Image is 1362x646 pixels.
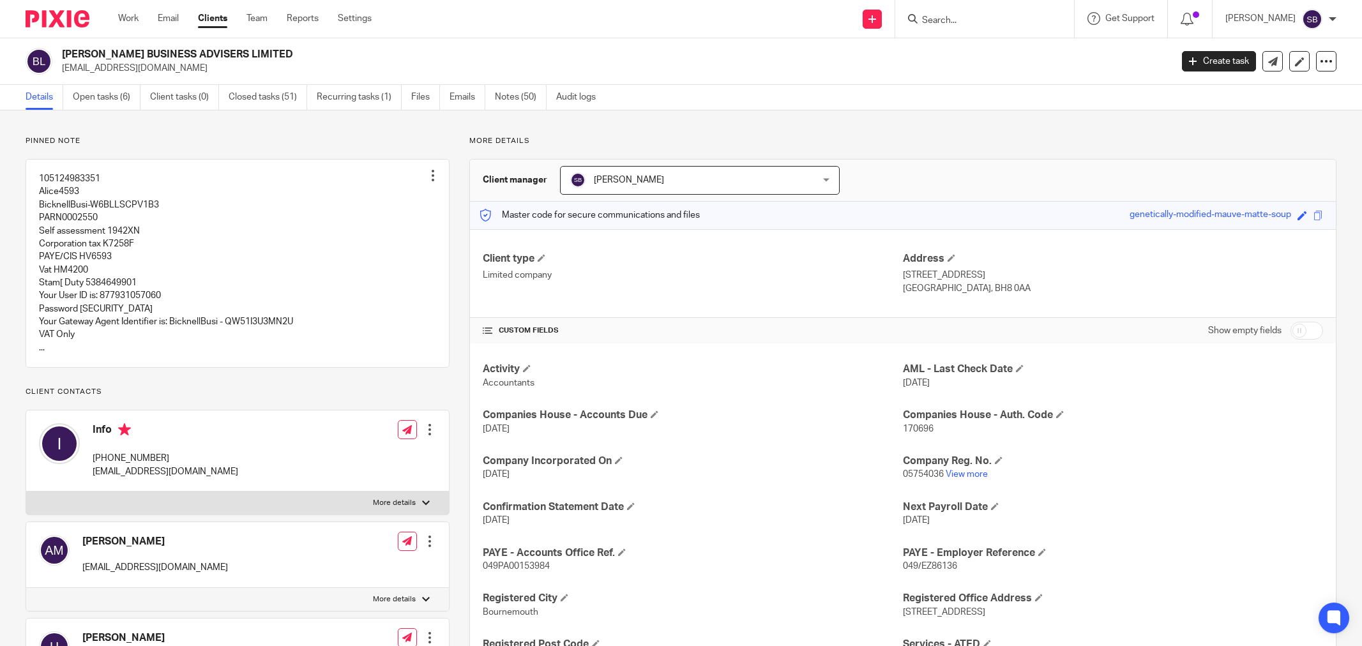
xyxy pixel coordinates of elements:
[483,379,534,387] span: Accountants
[483,326,903,336] h4: CUSTOM FIELDS
[483,608,538,617] span: Bournemouth
[150,85,219,110] a: Client tasks (0)
[483,269,903,282] p: Limited company
[903,363,1323,376] h4: AML - Last Check Date
[373,498,416,508] p: More details
[93,423,238,439] h4: Info
[903,379,930,387] span: [DATE]
[483,409,903,422] h4: Companies House - Accounts Due
[483,424,510,433] span: [DATE]
[62,62,1163,75] p: [EMAIL_ADDRESS][DOMAIN_NAME]
[62,48,942,61] h2: [PERSON_NAME] BUSINESS ADVISERS LIMITED
[26,85,63,110] a: Details
[903,546,1323,560] h4: PAYE - Employer Reference
[903,500,1323,514] h4: Next Payroll Date
[198,12,227,25] a: Clients
[39,423,80,464] img: svg%3E
[556,85,605,110] a: Audit logs
[903,454,1323,468] h4: Company Reg. No.
[903,409,1323,422] h4: Companies House - Auth. Code
[903,562,957,571] span: 049/EZ86136
[118,12,139,25] a: Work
[903,470,944,479] span: 05754036
[469,136,1336,146] p: More details
[903,516,930,525] span: [DATE]
[287,12,319,25] a: Reports
[1130,208,1291,223] div: genetically-modified-mauve-matte-soup
[903,608,985,617] span: [STREET_ADDRESS]
[903,424,934,433] span: 170696
[483,592,903,605] h4: Registered City
[483,516,510,525] span: [DATE]
[317,85,402,110] a: Recurring tasks (1)
[82,561,228,574] p: [EMAIL_ADDRESS][DOMAIN_NAME]
[338,12,372,25] a: Settings
[82,631,298,645] h4: [PERSON_NAME]
[118,423,131,436] i: Primary
[594,176,664,184] span: [PERSON_NAME]
[570,172,586,188] img: svg%3E
[411,85,440,110] a: Files
[1182,51,1256,71] a: Create task
[26,387,450,397] p: Client contacts
[158,12,179,25] a: Email
[946,470,988,479] a: View more
[246,12,268,25] a: Team
[93,452,238,465] p: [PHONE_NUMBER]
[483,252,903,266] h4: Client type
[483,174,547,186] h3: Client manager
[903,592,1323,605] h4: Registered Office Address
[483,363,903,376] h4: Activity
[903,252,1323,266] h4: Address
[82,535,228,548] h4: [PERSON_NAME]
[26,10,89,27] img: Pixie
[26,136,450,146] p: Pinned note
[921,15,1036,27] input: Search
[483,470,510,479] span: [DATE]
[1208,324,1282,337] label: Show empty fields
[373,594,416,605] p: More details
[483,546,903,560] h4: PAYE - Accounts Office Ref.
[495,85,547,110] a: Notes (50)
[229,85,307,110] a: Closed tasks (51)
[1225,12,1296,25] p: [PERSON_NAME]
[903,269,1323,282] p: [STREET_ADDRESS]
[1105,14,1154,23] span: Get Support
[93,465,238,478] p: [EMAIL_ADDRESS][DOMAIN_NAME]
[73,85,140,110] a: Open tasks (6)
[483,500,903,514] h4: Confirmation Statement Date
[1302,9,1322,29] img: svg%3E
[450,85,485,110] a: Emails
[26,48,52,75] img: svg%3E
[903,282,1323,295] p: [GEOGRAPHIC_DATA], BH8 0AA
[483,562,550,571] span: 049PA00153984
[39,535,70,566] img: svg%3E
[483,454,903,468] h4: Company Incorporated On
[480,209,700,222] p: Master code for secure communications and files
